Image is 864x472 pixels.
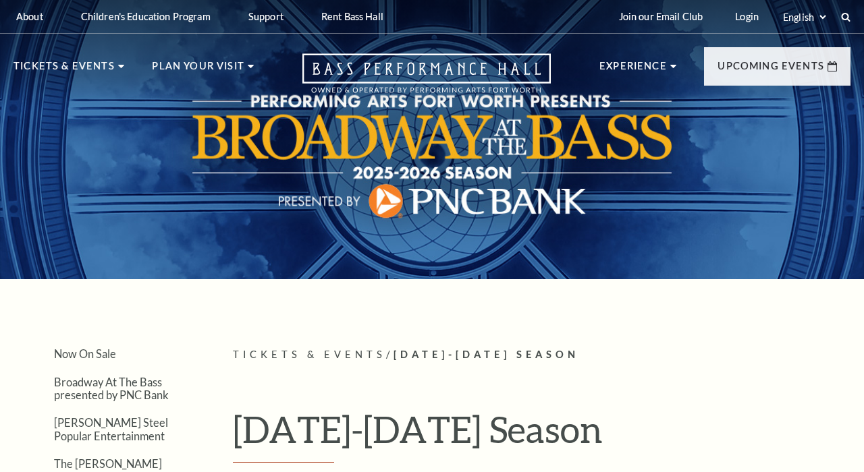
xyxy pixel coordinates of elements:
[718,58,824,82] p: Upcoming Events
[16,11,43,22] p: About
[248,11,283,22] p: Support
[54,376,169,401] a: Broadway At The Bass presented by PNC Bank
[152,58,244,82] p: Plan Your Visit
[13,58,115,82] p: Tickets & Events
[394,349,579,360] span: [DATE]-[DATE] Season
[233,347,850,363] p: /
[233,349,386,360] span: Tickets & Events
[321,11,383,22] p: Rent Bass Hall
[54,347,116,360] a: Now On Sale
[780,11,828,24] select: Select:
[81,11,211,22] p: Children's Education Program
[599,58,667,82] p: Experience
[54,416,168,442] a: [PERSON_NAME] Steel Popular Entertainment
[54,457,162,470] a: The [PERSON_NAME]
[233,407,850,463] h1: [DATE]-[DATE] Season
